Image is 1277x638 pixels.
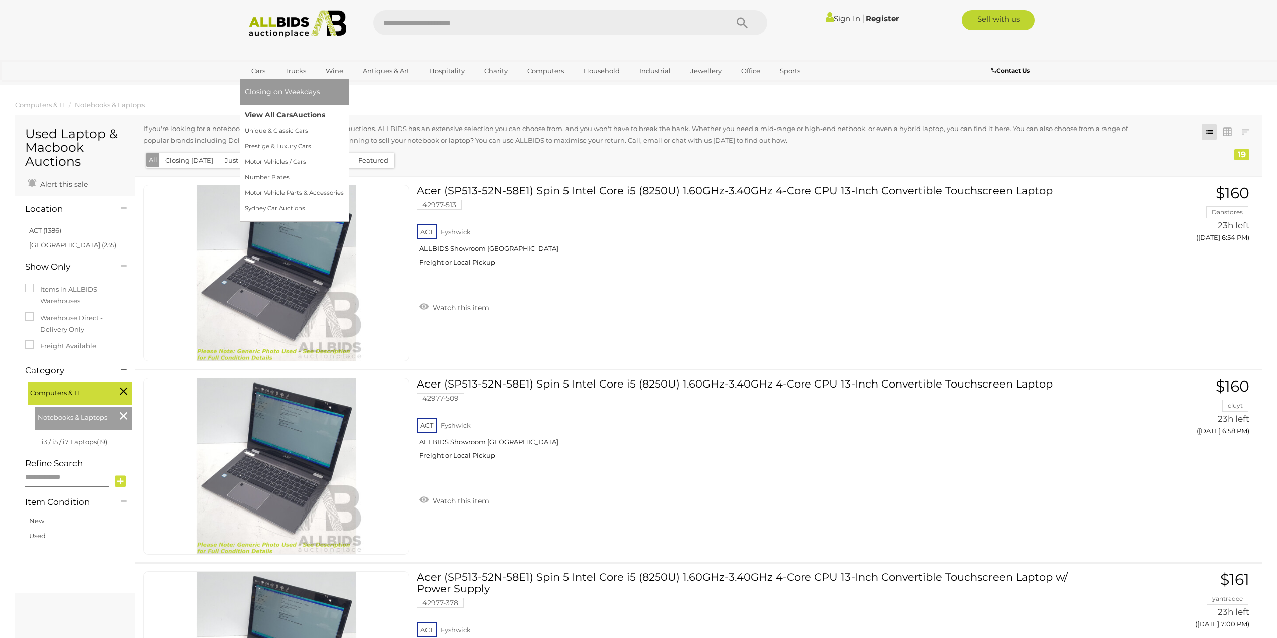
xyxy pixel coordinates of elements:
[417,299,492,314] a: Watch this item
[29,241,116,249] a: [GEOGRAPHIC_DATA] (235)
[189,378,364,554] img: 42977-509a.jpg
[866,14,899,23] a: Register
[430,496,489,505] span: Watch this item
[38,180,88,189] span: Alert this sale
[38,409,113,423] span: Notebooks & Laptops
[97,438,107,446] span: (19)
[42,438,107,446] a: i3 / i5 / i7 Laptops(19)
[430,303,489,312] span: Watch this item
[1082,571,1252,634] a: $161 yantradee 23h left ([DATE] 7:00 PM)
[25,340,96,352] label: Freight Available
[577,63,626,79] a: Household
[1216,377,1249,396] span: $160
[991,67,1030,74] b: Contact Us
[29,226,61,234] a: ACT (1386)
[717,10,767,35] button: Search
[219,153,266,168] button: Just Listed
[25,459,132,468] h4: Refine Search
[962,10,1035,30] a: Sell with us
[15,101,65,109] a: Computers & IT
[29,532,46,540] a: Used
[1082,185,1252,247] a: $160 Danstores 23h left ([DATE] 6:54 PM)
[773,63,807,79] a: Sports
[278,63,313,79] a: Trucks
[356,63,416,79] a: Antiques & Art
[25,127,125,169] h1: Used Laptop & Macbook Auctions
[1220,570,1249,589] span: $161
[1082,378,1252,441] a: $160 cluyt 23h left ([DATE] 6:58 PM)
[30,385,105,399] span: Computers & IT
[991,65,1032,76] a: Contact Us
[826,14,860,23] a: Sign In
[243,10,352,38] img: Allbids.com.au
[189,185,364,361] img: 42977-513a.jpg
[422,63,471,79] a: Hospitality
[25,204,106,214] h4: Location
[684,63,728,79] a: Jewellery
[25,262,106,272] h4: Show Only
[25,176,90,191] a: Alert this sale
[245,63,272,79] a: Cars
[478,63,514,79] a: Charity
[143,123,1162,149] div: If you're looking for a notebook or laptop, check out our online auctions. ALLBIDS has an extensi...
[25,312,125,336] label: Warehouse Direct - Delivery Only
[417,492,492,507] a: Watch this item
[352,153,394,168] button: Featured
[159,153,219,168] button: Closing [DATE]
[424,185,1067,274] a: Acer (SP513-52N-58E1) Spin 5 Intel Core i5 (8250U) 1.60GHz-3.40GHz 4-Core CPU 13-Inch Convertible...
[1234,149,1249,160] div: 19
[1216,184,1249,202] span: $160
[146,153,160,167] button: All
[521,63,571,79] a: Computers
[424,378,1067,467] a: Acer (SP513-52N-58E1) Spin 5 Intel Core i5 (8250U) 1.60GHz-3.40GHz 4-Core CPU 13-Inch Convertible...
[319,63,350,79] a: Wine
[25,497,106,507] h4: Item Condition
[735,63,767,79] a: Office
[633,63,677,79] a: Industrial
[25,366,106,375] h4: Category
[29,517,44,525] a: New
[862,13,864,24] span: |
[25,284,125,307] label: Items in ALLBIDS Warehouses
[75,101,145,109] a: Notebooks & Laptops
